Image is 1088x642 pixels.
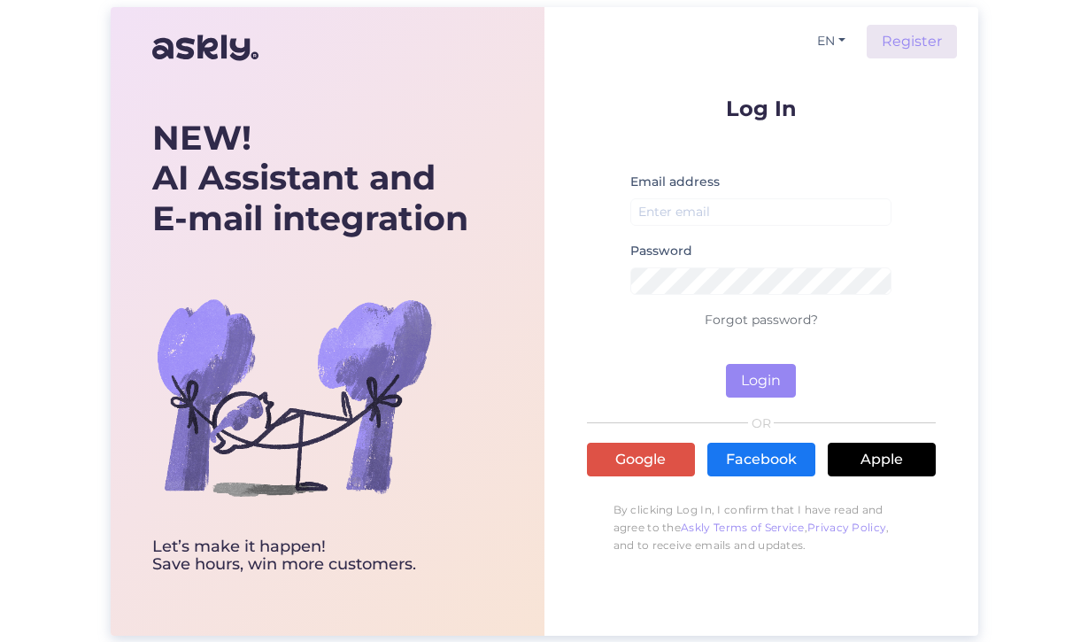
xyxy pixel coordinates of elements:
[152,117,251,159] b: NEW!
[810,28,853,54] button: EN
[748,417,774,429] span: OR
[726,364,796,398] button: Login
[681,521,805,534] a: Askly Terms of Service
[630,173,720,191] label: Email address
[705,312,818,328] a: Forgot password?
[152,27,258,69] img: Askly
[630,242,692,260] label: Password
[152,255,436,538] img: bg-askly
[828,443,936,476] a: Apple
[587,97,936,120] p: Log In
[807,521,886,534] a: Privacy Policy
[587,492,936,563] p: By clicking Log In, I confirm that I have read and agree to the , , and to receive emails and upd...
[630,198,892,226] input: Enter email
[152,538,468,574] div: Let’s make it happen! Save hours, win more customers.
[152,118,468,239] div: AI Assistant and E-mail integration
[587,443,695,476] a: Google
[707,443,815,476] a: Facebook
[867,25,957,58] a: Register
